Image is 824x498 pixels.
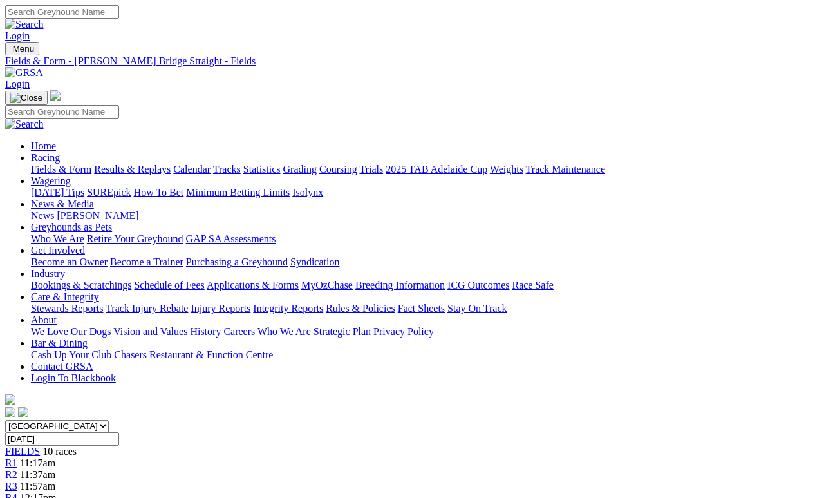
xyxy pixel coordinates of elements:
[31,361,93,372] a: Contact GRSA
[5,446,40,457] a: FIELDS
[31,256,108,267] a: Become an Owner
[5,432,119,446] input: Select date
[31,256,819,268] div: Get Involved
[114,349,273,360] a: Chasers Restaurant & Function Centre
[213,164,241,175] a: Tracks
[31,303,819,314] div: Care & Integrity
[18,407,28,417] img: twitter.svg
[355,280,445,291] a: Breeding Information
[50,90,61,101] img: logo-grsa-white.png
[31,314,57,325] a: About
[223,326,255,337] a: Careers
[110,256,183,267] a: Become a Trainer
[447,280,509,291] a: ICG Outcomes
[5,407,15,417] img: facebook.svg
[31,164,819,175] div: Racing
[319,164,357,175] a: Coursing
[31,268,65,279] a: Industry
[5,67,43,79] img: GRSA
[5,457,17,468] a: R1
[326,303,395,314] a: Rules & Policies
[20,457,55,468] span: 11:17am
[31,233,819,245] div: Greyhounds as Pets
[5,19,44,30] img: Search
[134,187,184,198] a: How To Bet
[186,233,276,244] a: GAP SA Assessments
[31,349,819,361] div: Bar & Dining
[359,164,383,175] a: Trials
[190,326,221,337] a: History
[42,446,77,457] span: 10 races
[13,44,34,53] span: Menu
[31,164,91,175] a: Fields & Form
[31,326,111,337] a: We Love Our Dogs
[31,280,819,291] div: Industry
[373,326,434,337] a: Privacy Policy
[5,55,819,67] a: Fields & Form - [PERSON_NAME] Bridge Straight - Fields
[243,164,281,175] a: Statistics
[5,91,48,105] button: Toggle navigation
[5,481,17,492] a: R3
[283,164,317,175] a: Grading
[31,187,819,198] div: Wagering
[31,338,88,349] a: Bar & Dining
[31,245,85,256] a: Get Involved
[5,119,44,130] img: Search
[5,42,39,55] button: Toggle navigation
[5,5,119,19] input: Search
[5,105,119,119] input: Search
[106,303,188,314] a: Track Injury Rebate
[5,394,15,405] img: logo-grsa-white.png
[191,303,250,314] a: Injury Reports
[31,280,131,291] a: Bookings & Scratchings
[512,280,553,291] a: Race Safe
[31,349,111,360] a: Cash Up Your Club
[10,93,42,103] img: Close
[31,152,60,163] a: Racing
[134,280,204,291] a: Schedule of Fees
[31,187,84,198] a: [DATE] Tips
[301,280,353,291] a: MyOzChase
[207,280,299,291] a: Applications & Forms
[94,164,171,175] a: Results & Replays
[5,469,17,480] a: R2
[31,140,56,151] a: Home
[292,187,323,198] a: Isolynx
[57,210,138,221] a: [PERSON_NAME]
[20,481,55,492] span: 11:57am
[526,164,605,175] a: Track Maintenance
[290,256,339,267] a: Syndication
[447,303,507,314] a: Stay On Track
[31,233,84,244] a: Who We Are
[87,233,183,244] a: Retire Your Greyhound
[87,187,131,198] a: SUREpick
[31,222,112,233] a: Greyhounds as Pets
[31,372,116,383] a: Login To Blackbook
[31,291,99,302] a: Care & Integrity
[186,256,288,267] a: Purchasing a Greyhound
[31,175,71,186] a: Wagering
[31,303,103,314] a: Stewards Reports
[398,303,445,314] a: Fact Sheets
[173,164,211,175] a: Calendar
[20,469,55,480] span: 11:37am
[386,164,487,175] a: 2025 TAB Adelaide Cup
[31,326,819,338] div: About
[31,198,94,209] a: News & Media
[5,79,30,90] a: Login
[113,326,187,337] a: Vision and Values
[5,30,30,41] a: Login
[31,210,54,221] a: News
[186,187,290,198] a: Minimum Betting Limits
[257,326,311,337] a: Who We Are
[490,164,523,175] a: Weights
[31,210,819,222] div: News & Media
[314,326,371,337] a: Strategic Plan
[253,303,323,314] a: Integrity Reports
